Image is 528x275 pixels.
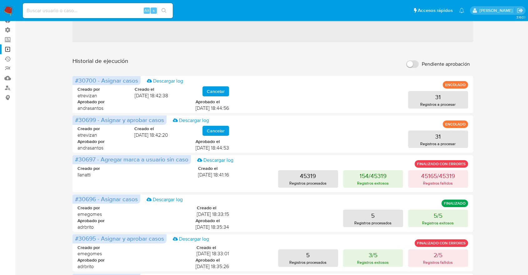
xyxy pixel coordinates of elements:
span: Alt [144,8,149,13]
p: juan.tosini@mercadolibre.com [479,8,515,13]
input: Buscar usuario o caso... [23,7,173,15]
a: Salir [517,7,523,14]
span: Accesos rápidos [418,7,453,14]
span: 3.160.1 [516,15,525,20]
button: search-icon [157,6,170,15]
a: Notificaciones [459,8,464,13]
span: s [153,8,155,13]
